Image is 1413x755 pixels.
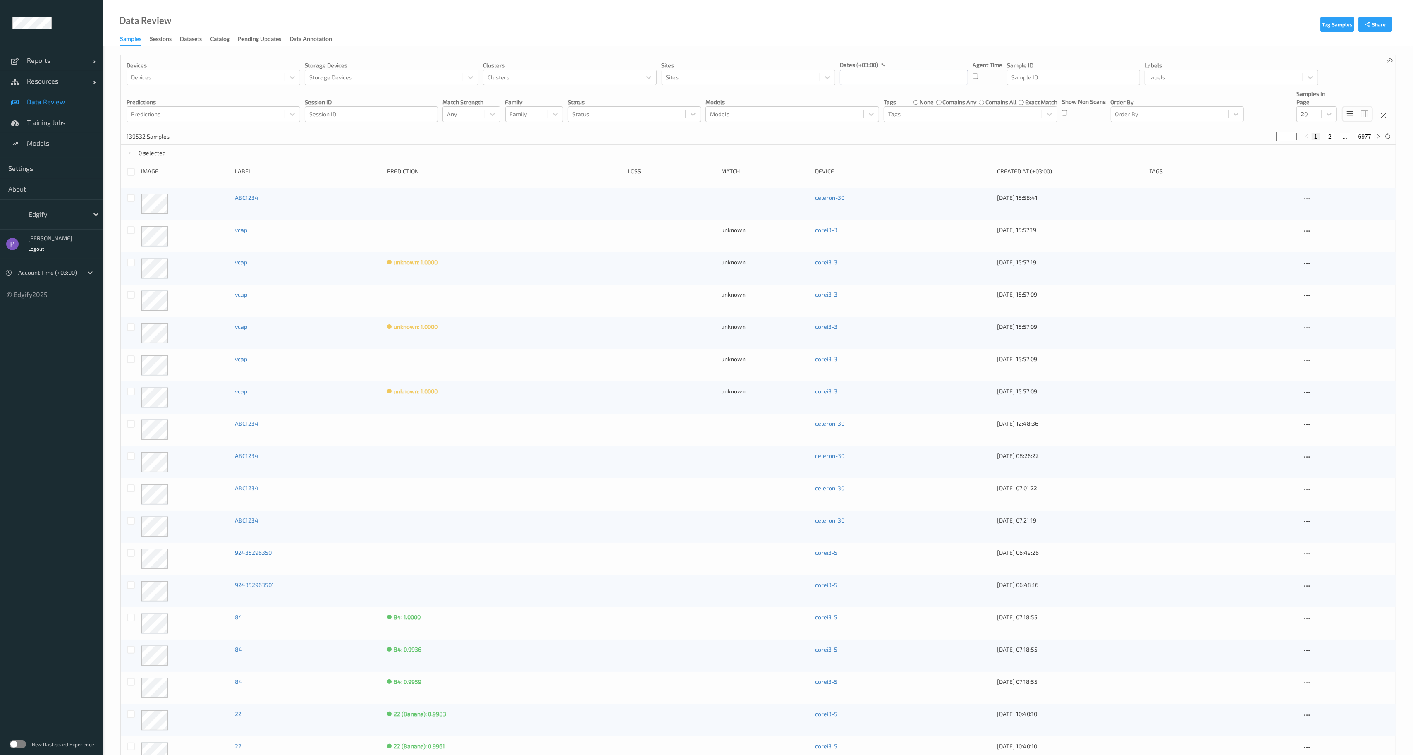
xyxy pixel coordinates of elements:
[997,290,1144,299] div: [DATE] 15:57:09
[1320,17,1354,32] button: Tag Samples
[815,614,837,621] a: corei3-5
[127,61,300,70] p: Devices
[997,613,1144,621] div: [DATE] 07:18:55
[119,17,171,25] div: Data Review
[483,61,657,70] p: Clusters
[210,34,238,45] a: Catalog
[815,388,837,395] a: corei3-3
[1007,61,1140,70] p: Sample ID
[815,484,844,491] a: celeron-30
[141,167,229,176] div: image
[150,34,180,45] a: Sessions
[238,34,289,45] a: Pending Updates
[815,452,844,459] a: celeron-30
[180,34,210,45] a: Datasets
[722,258,810,266] div: unknown
[815,581,837,588] a: corei3-5
[985,98,1016,106] label: contains all
[289,35,332,45] div: Data Annotation
[997,323,1144,331] div: [DATE] 15:57:09
[973,61,1002,69] p: Agent Time
[505,98,563,106] p: Family
[394,678,421,686] div: 84: 0.9959
[815,517,844,524] a: celeron-30
[815,291,837,298] a: corei3-3
[722,355,810,363] div: unknown
[815,167,991,176] div: Device
[997,387,1144,395] div: [DATE] 15:57:09
[139,149,166,157] p: 0 selected
[120,35,141,46] div: Samples
[235,323,247,330] a: vcap
[722,290,810,299] div: unknown
[1312,133,1320,140] button: 1
[394,258,438,266] div: unknown: 1.0000
[127,98,300,106] p: Predictions
[235,355,247,362] a: vcap
[180,35,202,45] div: Datasets
[120,34,150,46] a: Samples
[705,98,879,106] p: Models
[1356,133,1374,140] button: 6977
[394,323,438,331] div: unknown: 1.0000
[568,98,701,106] p: Status
[394,710,446,718] div: 22 (Banana): 0.9983
[235,259,247,266] a: vcap
[722,387,810,395] div: unknown
[289,34,340,45] a: Data Annotation
[235,743,241,750] a: 22
[997,452,1144,460] div: [DATE] 08:26:22
[943,98,977,106] label: contains any
[997,258,1144,266] div: [DATE] 15:57:19
[815,226,837,233] a: corei3-3
[815,323,837,330] a: corei3-3
[840,61,878,69] p: dates (+03:00)
[815,743,837,750] a: corei3-5
[1358,17,1392,32] button: Share
[1340,133,1350,140] button: ...
[394,742,445,750] div: 22 (Banana): 0.9961
[997,167,1144,176] div: Created At (+03:00)
[235,291,247,298] a: vcap
[387,167,622,176] div: Prediction
[997,484,1144,492] div: [DATE] 07:01:22
[235,614,242,621] a: 84
[662,61,835,70] p: Sites
[127,132,189,141] p: 139532 Samples
[1150,167,1296,176] div: Tags
[1062,98,1106,106] p: Show Non Scans
[997,742,1144,750] div: [DATE] 10:40:10
[628,167,716,176] div: Loss
[997,516,1144,525] div: [DATE] 07:21:19
[722,226,810,234] div: unknown
[1111,98,1244,106] p: Order By
[394,645,421,654] div: 84: 0.9936
[1296,90,1337,106] p: Samples In Page
[815,420,844,427] a: celeron-30
[235,678,242,685] a: 84
[235,710,241,717] a: 22
[815,194,844,201] a: celeron-30
[815,678,837,685] a: corei3-5
[235,226,247,233] a: vcap
[235,581,274,588] a: 924352963501
[150,35,172,45] div: Sessions
[815,259,837,266] a: corei3-3
[997,419,1144,428] div: [DATE] 12:48:36
[815,355,837,362] a: corei3-3
[997,194,1144,202] div: [DATE] 15:58:41
[235,484,258,491] a: ABC1234
[394,387,438,395] div: unknown: 1.0000
[997,355,1144,363] div: [DATE] 15:57:09
[235,388,247,395] a: vcap
[1326,133,1334,140] button: 2
[722,167,810,176] div: Match
[920,98,934,106] label: none
[815,710,837,717] a: corei3-5
[997,549,1144,557] div: [DATE] 06:49:26
[235,194,258,201] a: ABC1234
[305,61,478,70] p: Storage Devices
[1025,98,1057,106] label: exact match
[238,35,281,45] div: Pending Updates
[815,646,837,653] a: corei3-5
